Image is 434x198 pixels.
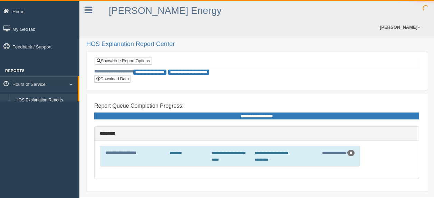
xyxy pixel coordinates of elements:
a: [PERSON_NAME] Energy [109,5,222,16]
a: HOS Explanation Reports [12,94,78,107]
a: Show/Hide Report Options [95,57,152,65]
button: Download Data [94,75,131,83]
a: [PERSON_NAME] [376,17,424,37]
h4: Report Queue Completion Progress: [94,103,419,109]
